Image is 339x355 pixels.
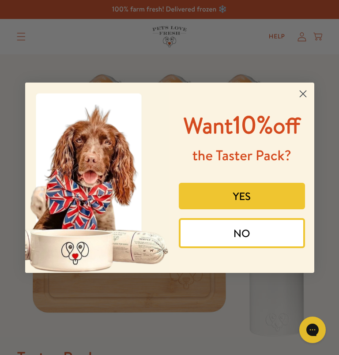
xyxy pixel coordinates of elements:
[295,313,330,346] iframe: Gorgias live chat messenger
[25,83,170,273] img: 8afefe80-1ef6-417a-b86b-9520c2248d41.jpeg
[179,183,305,209] button: YES
[192,146,291,165] span: the Taster Pack?
[184,107,301,141] span: 10%
[295,86,311,102] button: Close dialog
[179,218,305,248] button: NO
[273,110,300,141] span: off
[184,110,233,141] span: Want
